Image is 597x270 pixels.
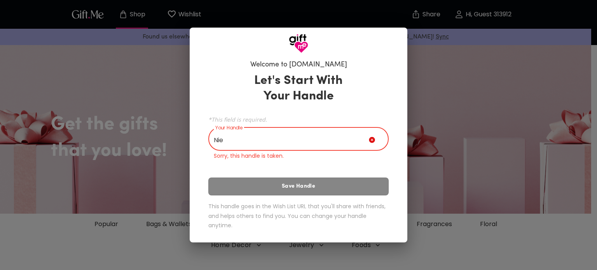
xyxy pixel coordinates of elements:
h3: Let's Start With Your Handle [244,73,353,104]
input: Your Handle [208,129,369,151]
h6: Welcome to [DOMAIN_NAME] [250,60,347,70]
p: Sorry, this handle is taken. [214,152,383,160]
img: GiftMe Logo [289,34,308,53]
h6: This handle goes in the Wish List URL that you'll share with friends, and helps others to find yo... [208,202,389,230]
span: *This field is required. [208,116,389,123]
